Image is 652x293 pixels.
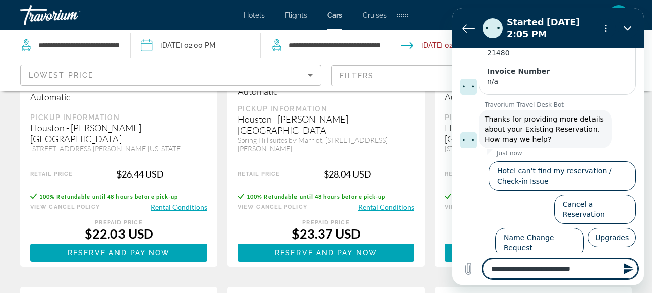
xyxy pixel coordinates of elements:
button: Reserve and pay now [238,244,414,262]
button: Reserve and pay now [445,244,622,262]
div: Retail Price [30,171,73,178]
div: $26.44 USD [116,168,164,180]
a: Travorium [20,2,121,28]
div: [STREET_ADDRESS][PERSON_NAME][US_STATE] [30,144,207,153]
div: $23.86 USD [445,226,622,241]
button: View Cancel Policy [238,202,307,212]
div: Automatic [30,91,207,102]
div: Pickup Information [238,104,414,113]
button: Rental Conditions [358,202,414,212]
a: Hotels [244,11,265,19]
div: Pickup Information [445,113,622,122]
button: View Cancel Policy [30,202,100,212]
a: Cars [327,11,342,19]
div: Prepaid Price [238,219,414,226]
div: Prepaid Price [30,219,207,226]
div: Houston - [PERSON_NAME][GEOGRAPHIC_DATA] [445,122,622,144]
button: User Menu [606,5,632,26]
div: [STREET_ADDRESS][PERSON_NAME] [445,144,622,153]
a: Cruises [363,11,387,19]
div: $28.04 USD [324,168,371,180]
button: Filter [331,65,632,87]
button: Rental Conditions [151,202,207,212]
button: Drop-off date: Sep 22, 2025 02:00 PM [401,30,476,61]
span: 100% Refundable until 48 hours before pick-up [247,193,386,200]
span: 100% Refundable until 48 hours before pick-up [39,193,179,200]
button: Extra navigation items [397,7,408,23]
div: Spring Hill suites by Marriot, [STREET_ADDRESS][PERSON_NAME] [238,136,414,153]
div: Houston - [PERSON_NAME][GEOGRAPHIC_DATA] [30,122,207,144]
iframe: Messaging window [452,8,644,285]
span: Reserve and pay now [68,249,170,257]
button: View Cancel Policy [445,202,514,212]
mat-select: Sort by [29,69,313,81]
button: Reserve and pay now [30,244,207,262]
div: Retail Price [445,171,487,178]
div: Prepaid Price [445,219,622,226]
div: Automatic [238,86,414,97]
button: Pickup date: Sep 21, 2025 02:00 PM [141,30,215,61]
div: Pickup Information [30,113,207,122]
a: Flights [285,11,307,19]
div: Retail Price [238,171,280,178]
div: Houston - [PERSON_NAME][GEOGRAPHIC_DATA] [238,113,414,136]
span: Lowest Price [29,71,93,79]
div: $23.37 USD [238,226,414,241]
span: Reserve and pay now [275,249,377,257]
div: $22.03 USD [30,226,207,241]
div: Automatic [445,91,622,102]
